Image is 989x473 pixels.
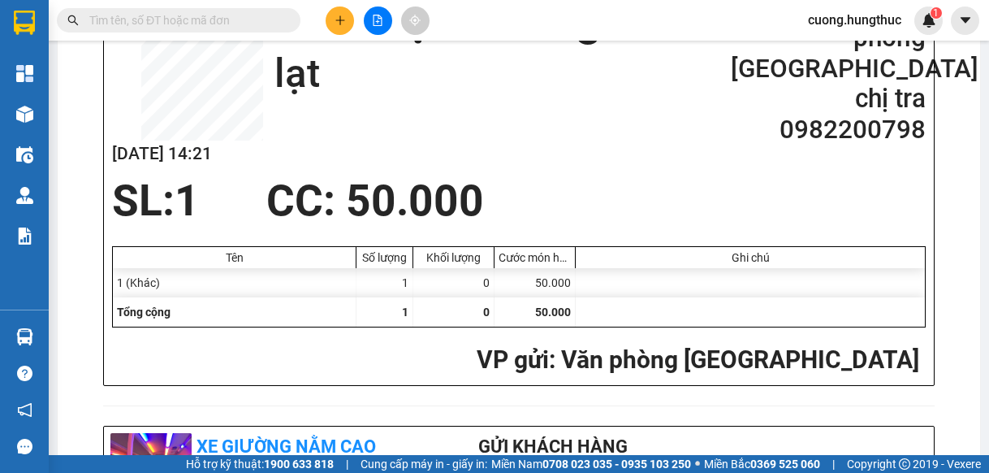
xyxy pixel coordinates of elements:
[113,268,356,297] div: 1 (Khác)
[346,455,348,473] span: |
[477,345,549,374] span: VP gửi
[335,15,346,26] span: plus
[9,42,39,124] img: logo.jpg
[695,461,700,467] span: ⚪️
[494,268,576,297] div: 50.000
[958,13,973,28] span: caret-down
[750,458,820,471] strong: 0369 525 060
[112,141,292,167] h2: [DATE] 14:21
[186,455,334,473] span: Hỗ trợ kỹ thuật:
[274,48,601,100] h1: lạt
[16,106,33,123] img: warehouse-icon
[257,176,494,225] div: CC : 50.000
[832,455,835,473] span: |
[364,7,392,35] button: file-add
[372,15,383,26] span: file-add
[89,11,281,29] input: Tìm tên, số ĐT hoặc mã đơn
[402,306,408,319] span: 1
[933,7,939,19] span: 1
[704,455,820,473] span: Miền Bắc
[14,11,35,35] img: logo-vxr
[326,7,354,35] button: plus
[409,15,421,26] span: aim
[361,455,487,473] span: Cung cấp máy in - giấy in:
[899,458,910,470] span: copyright
[478,436,628,457] b: Gửi khách hàng
[795,10,914,30] span: cuong.hungthuc
[16,146,33,163] img: warehouse-icon
[16,228,33,245] img: solution-icon
[491,455,691,473] span: Miền Nam
[413,268,494,297] div: 0
[542,458,691,471] strong: 0708 023 035 - 0935 103 250
[17,402,32,418] span: notification
[17,366,32,381] span: question-circle
[112,344,919,377] h2: : Văn phòng [GEOGRAPHIC_DATA]
[47,13,170,147] b: XE GIƯỜNG NẰM CAO CẤP HÙNG THỤC
[16,187,33,204] img: warehouse-icon
[401,7,430,35] button: aim
[16,65,33,82] img: dashboard-icon
[731,115,926,145] h2: 0982200798
[117,251,352,264] div: Tên
[922,13,936,28] img: icon-new-feature
[16,328,33,345] img: warehouse-icon
[483,306,490,319] span: 0
[731,84,926,115] h2: chị tra
[499,251,571,264] div: Cước món hàng
[951,7,979,35] button: caret-down
[580,251,921,264] div: Ghi chú
[417,251,490,264] div: Khối lượng
[361,251,408,264] div: Số lượng
[356,268,413,297] div: 1
[931,7,942,19] sup: 1
[67,15,79,26] span: search
[117,306,171,319] span: Tổng cộng
[535,306,571,319] span: 50.000
[17,439,32,454] span: message
[112,176,175,226] span: SL:
[264,458,334,471] strong: 1900 633 818
[175,176,200,226] span: 1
